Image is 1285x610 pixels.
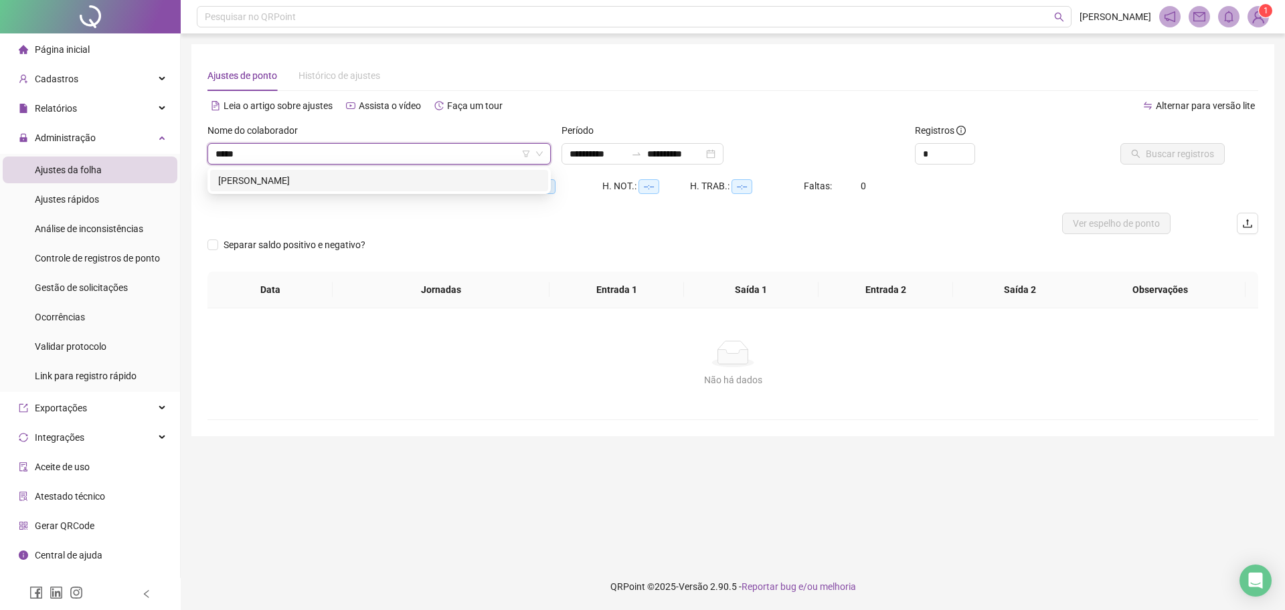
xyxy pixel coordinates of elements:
[1143,101,1152,110] span: swap
[35,282,128,293] span: Gestão de solicitações
[742,581,856,592] span: Reportar bug e/ou melhoria
[631,148,642,159] span: to
[434,101,444,110] span: history
[19,550,28,560] span: info-circle
[207,70,277,81] span: Ajustes de ponto
[19,462,28,472] span: audit
[35,371,137,381] span: Link para registro rápido
[631,148,642,159] span: swap-right
[181,563,1285,610] footer: QRPoint © 2025 - 2.90.5 -
[447,100,503,111] span: Faça um tour
[29,586,43,599] span: facebook
[679,581,708,592] span: Versão
[1259,4,1272,17] sup: Atualize o seu contato no menu Meus Dados
[1164,11,1176,23] span: notification
[35,550,102,561] span: Central de ajuda
[1075,272,1246,308] th: Observações
[732,179,752,194] span: --:--
[35,341,106,352] span: Validar protocolo
[19,403,28,413] span: export
[207,272,333,308] th: Data
[35,312,85,322] span: Ocorrências
[1223,11,1235,23] span: bell
[690,179,804,194] div: H. TRAB.:
[35,194,99,205] span: Ajustes rápidos
[19,433,28,442] span: sync
[218,173,540,188] div: [PERSON_NAME]
[298,70,380,81] span: Histórico de ajustes
[35,432,84,443] span: Integrações
[638,179,659,194] span: --:--
[35,103,77,114] span: Relatórios
[522,150,530,158] span: filter
[346,101,355,110] span: youtube
[549,272,684,308] th: Entrada 1
[804,181,834,191] span: Faltas:
[218,237,371,252] span: Separar saldo positivo e negativo?
[1062,213,1171,234] button: Ver espelho de ponto
[1086,282,1235,297] span: Observações
[333,272,549,308] th: Jornadas
[1120,143,1225,165] button: Buscar registros
[684,272,819,308] th: Saída 1
[35,165,102,175] span: Ajustes da folha
[35,132,96,143] span: Administração
[1054,12,1064,22] span: search
[224,373,1242,387] div: Não há dados
[35,74,78,84] span: Cadastros
[35,462,90,472] span: Aceite de uso
[35,253,160,264] span: Controle de registros de ponto
[1242,218,1253,229] span: upload
[956,126,966,135] span: info-circle
[35,223,143,234] span: Análise de inconsistências
[819,272,953,308] th: Entrada 2
[210,170,548,191] div: ROBERTO CESAR MACHADO CARVALHO
[207,123,307,138] label: Nome do colaborador
[50,586,63,599] span: linkedin
[19,74,28,84] span: user-add
[602,179,690,194] div: H. NOT.:
[535,150,543,158] span: down
[35,491,105,502] span: Atestado técnico
[19,45,28,54] span: home
[224,100,333,111] span: Leia o artigo sobre ajustes
[35,403,87,413] span: Exportações
[19,104,28,113] span: file
[142,589,151,599] span: left
[19,492,28,501] span: solution
[19,521,28,530] span: qrcode
[953,272,1088,308] th: Saída 2
[35,44,90,55] span: Página inicial
[1080,9,1151,24] span: [PERSON_NAME]
[515,179,602,194] div: HE 3:
[35,520,94,531] span: Gerar QRCode
[1248,7,1268,27] img: 80004
[359,100,421,111] span: Assista o vídeo
[861,181,866,191] span: 0
[1264,6,1268,15] span: 1
[211,101,220,110] span: file-text
[19,133,28,142] span: lock
[1239,565,1272,597] div: Open Intercom Messenger
[1156,100,1255,111] span: Alternar para versão lite
[70,586,83,599] span: instagram
[562,123,602,138] label: Período
[915,123,966,138] span: Registros
[1193,11,1205,23] span: mail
